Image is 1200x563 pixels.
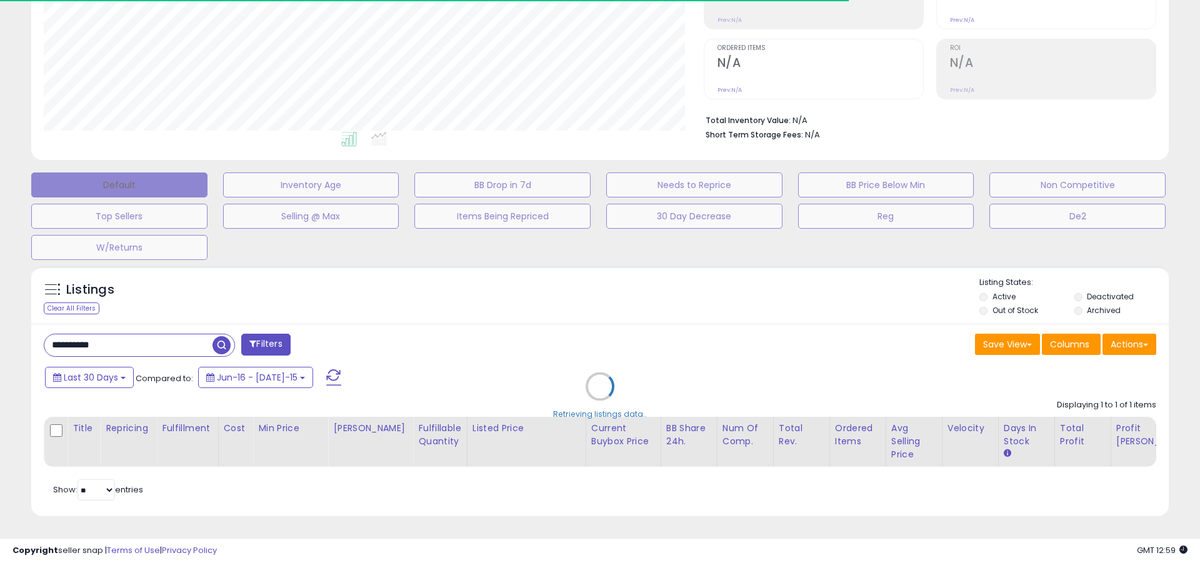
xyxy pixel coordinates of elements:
small: Prev: N/A [717,86,742,94]
small: Prev: N/A [950,86,974,94]
a: Terms of Use [107,544,160,556]
button: BB Price Below Min [798,172,974,197]
button: Items Being Repriced [414,204,591,229]
button: Needs to Reprice [606,172,782,197]
small: Prev: N/A [717,16,742,24]
button: Top Sellers [31,204,207,229]
button: Reg [798,204,974,229]
h2: N/A [717,56,923,72]
span: ROI [950,45,1156,52]
button: Default [31,172,207,197]
small: Prev: N/A [950,16,974,24]
button: Non Competitive [989,172,1166,197]
span: N/A [805,129,820,141]
li: N/A [706,112,1147,127]
button: W/Returns [31,235,207,260]
div: Retrieving listings data.. [553,408,647,419]
strong: Copyright [12,544,58,556]
div: seller snap | | [12,545,217,557]
button: De2 [989,204,1166,229]
button: Selling @ Max [223,204,399,229]
button: BB Drop in 7d [414,172,591,197]
button: 30 Day Decrease [606,204,782,229]
span: Ordered Items [717,45,923,52]
button: Inventory Age [223,172,399,197]
span: 2025-08-15 12:59 GMT [1137,544,1187,556]
b: Total Inventory Value: [706,115,791,126]
b: Short Term Storage Fees: [706,129,803,140]
h2: N/A [950,56,1156,72]
a: Privacy Policy [162,544,217,556]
